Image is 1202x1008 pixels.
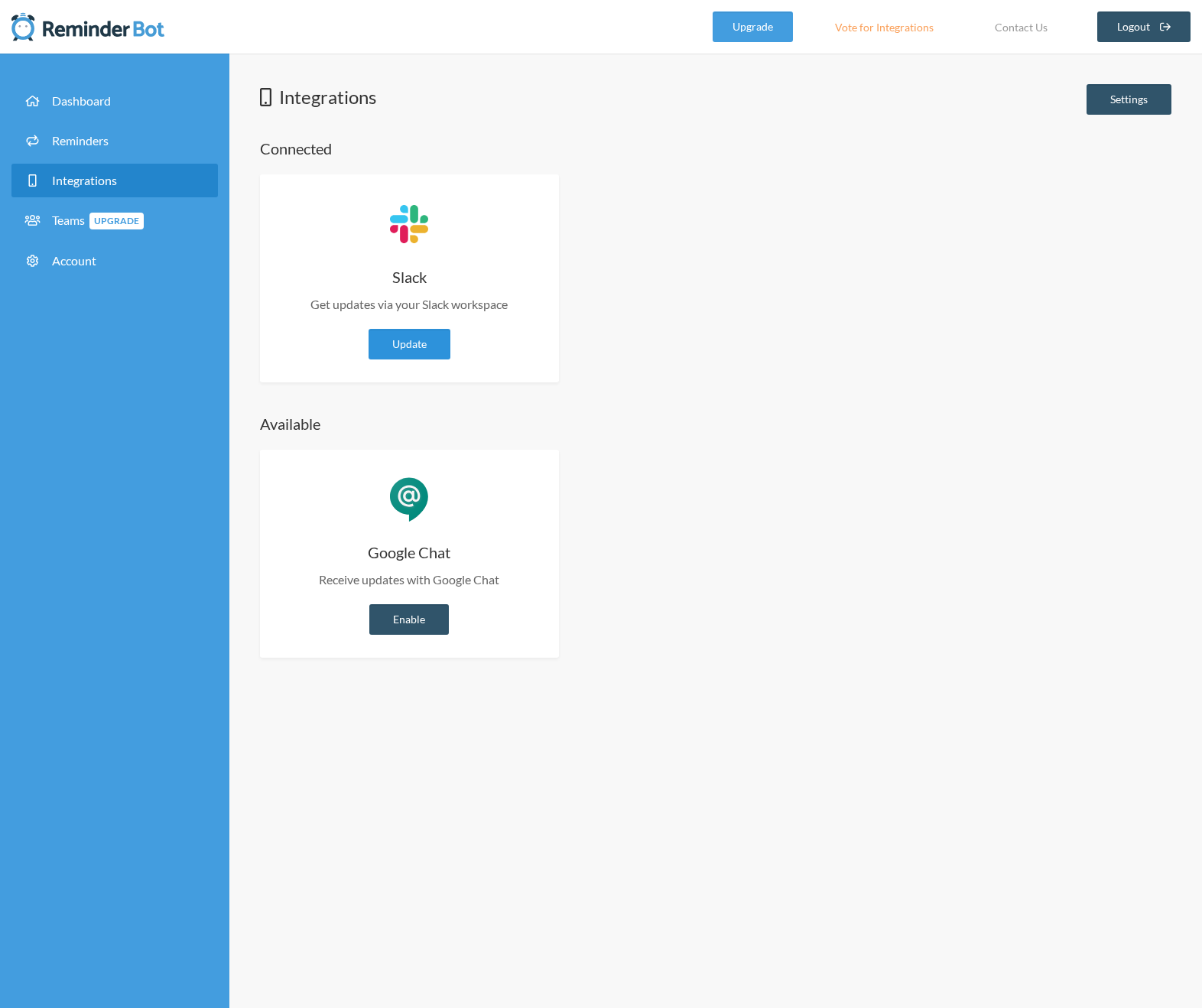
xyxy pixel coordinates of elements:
[283,571,536,589] p: Receive updates with Google Chat
[11,203,218,238] a: TeamsUpgrade
[52,173,117,187] span: Integrations
[369,604,449,635] a: Enable
[1087,84,1171,115] a: Settings
[283,541,536,563] h4: Google Chat
[369,329,450,359] a: Update
[52,213,144,227] span: Teams
[52,133,109,148] span: Reminders
[1097,11,1191,42] a: Logout
[260,413,1171,434] h4: Available
[713,11,793,42] a: Upgrade
[976,11,1067,42] a: Contact Us
[283,266,536,288] h4: Slack
[52,93,111,108] span: Dashboard
[11,164,218,197] a: Integrations
[283,295,536,314] p: Get updates via your Slack workspace
[11,244,218,278] a: Account
[11,124,218,158] a: Reminders
[260,138,1171,159] h4: Connected
[11,11,164,42] img: Reminder Bot
[816,11,953,42] a: Vote for Integrations
[52,253,96,268] span: Account
[89,213,144,229] span: Upgrade
[260,84,376,110] h1: Integrations
[11,84,218,118] a: Dashboard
